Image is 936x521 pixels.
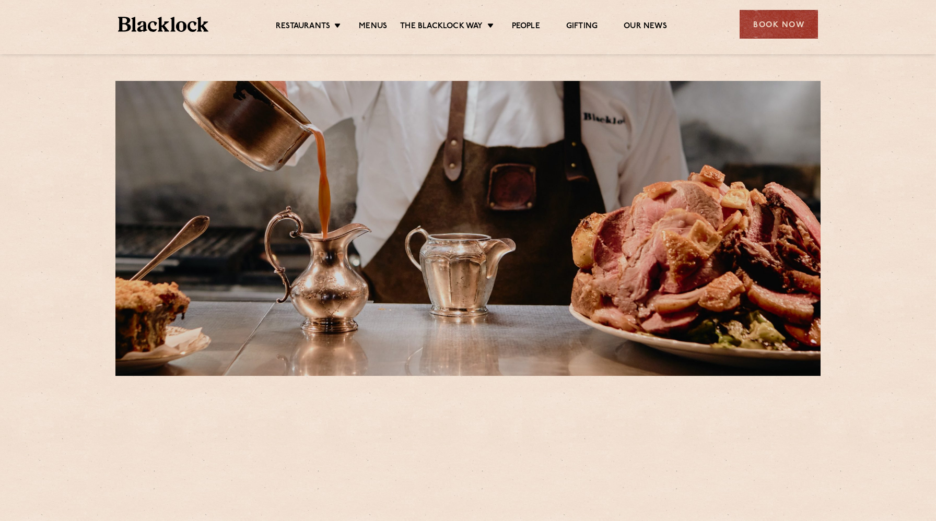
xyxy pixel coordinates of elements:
a: Menus [359,21,387,33]
a: Our News [624,21,667,33]
a: People [512,21,540,33]
a: Restaurants [276,21,330,33]
img: BL_Textured_Logo-footer-cropped.svg [118,17,208,32]
a: The Blacklock Way [400,21,483,33]
a: Gifting [566,21,598,33]
div: Book Now [740,10,818,39]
